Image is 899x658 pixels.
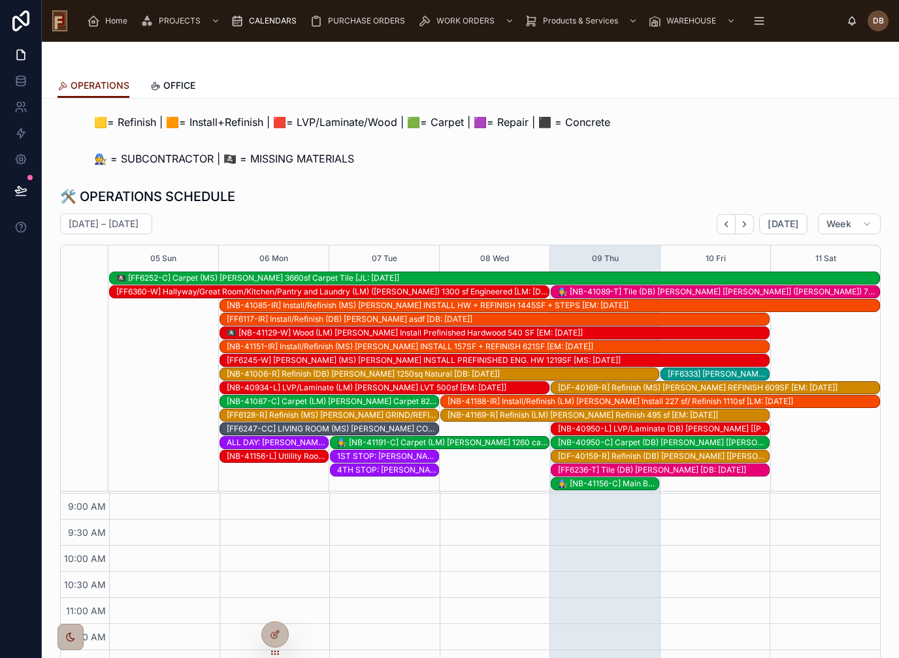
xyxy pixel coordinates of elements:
div: [NB-40950-C] Carpet (DB) Sid Grinker [Kenny] (Aspenwood) 2 bedrooms [DB: 10-07-25] [558,437,770,448]
div: 1ST STOP: Marianne Burish | 09/18/25 | Callback [: 10-08-25] [337,450,438,462]
div: 🧑‍🔧 [NB-41156-C] Main Basement Area (LM) [PERSON_NAME] 816 sf carpet [LM: [DATE]] [558,478,659,489]
a: CALENDARS [227,9,306,33]
h1: 🛠️ OPERATIONS SCHEDULE [60,187,235,206]
div: [FF6247-CC] LIVING ROOM (MS) Greg Corcoran CONCRETE COATING 298SF (INDOORS) [MS: 09-17-25] [227,423,438,435]
div: [NB-41085-IR] Install/Refinish (MS) Margret Steinhafel INSTALL HW + REFINISH 1445SF + STEPS [EM: ... [227,300,879,311]
span: OFFICE [163,79,195,92]
span: CALENDARS [249,16,297,26]
div: 🏴‍☠️ [FF6252-C] Carpet (MS) Joy Gallmon 3660sf Carpet Tile [JL: 09-18-25] [116,272,879,284]
a: WAREHOUSE [644,9,742,33]
a: OPERATIONS [57,74,129,99]
button: Next [736,214,754,234]
div: 🏴‍☠️ [NB-41129-W] Wood (LM) Eyad Bittar Install Prefinished Hardwood 540 SF [EM: 09-20-25] [227,327,769,339]
button: 10 Fri [706,245,726,272]
div: [FF6247-CC] LIVING ROOM (MS) [PERSON_NAME] CONCRETE COATING 298SF (INDOORS) [MS: [DATE]] [227,424,438,434]
button: 11 Sat [815,245,836,272]
span: 10:30 AM [61,579,109,590]
div: [FF6117-IR] Install/Refinish (DB) [PERSON_NAME] asdf [DB: [DATE]] [227,314,769,324]
div: [NB-41087-C] Carpet (LM) Sandy Goethel Carpet 828sf [EM: 09-19-25] [227,396,438,407]
a: WORK ORDERS [414,9,521,33]
div: 4TH STOP: Darth Vader | 10/05/25 | Callback [: 10-06-25] [337,464,438,476]
span: PURCHASE ORDERS [328,16,405,26]
div: [NB-41156-L] Utlility Room. Out line the Furnace and other equipmemt. (LM) [PERSON_NAME] 204 sf L... [227,451,328,462]
div: 🏴‍☠️ [NB-41129-W] Wood (LM) [PERSON_NAME] Install Prefinished Hardwood 540 SF [EM: [DATE]] [227,328,769,338]
div: [NB-41188-IR] Install/Refinish (LM) [PERSON_NAME] Install 227 sf/ Refinish 1110sf [LM: [DATE]] [448,396,879,407]
div: [NB-40950-L] LVP/Laminate (DB) [PERSON_NAME] [[PERSON_NAME]] (Aspenwood) 500sq [DB: [DATE]] [558,424,770,434]
span: 🟨= Refinish | 🟧= Install+Refinish | 🟥= LVP/Laminate/Wood | 🟩= Carpet | 🟪= Repair | ⬛ = Concrete [94,114,610,130]
span: 11:30 AM [63,631,109,642]
h2: [DATE] – [DATE] [69,217,139,230]
span: Products & Services [543,16,618,26]
div: [FF6333] Stephanie Dietsche (DB) Tearout only [DB: 10-02-25] [668,368,769,380]
div: 1ST STOP: [PERSON_NAME] | [DATE] | Callback [: [DATE]] [337,451,438,462]
span: 10:00 AM [61,553,109,564]
span: PROJECTS [159,16,201,26]
button: 05 Sun [150,245,176,272]
a: PURCHASE ORDERS [306,9,414,33]
span: DB [873,16,884,26]
div: [DF-40159-R] Refinish (DB) [PERSON_NAME] [[PERSON_NAME]] ([PERSON_NAME]) Blend 6X3 Area [DB: [DATE]] [558,451,770,462]
div: [NB-41169-R] Refinish (LM) Nancy Davis Refinish 495 sf [EM: 09-24-25] [448,409,769,421]
div: [NB-41188-IR] Install/Refinish (LM) Jeff Fuller Install 227 sf/ Refinish 1110sf [LM: 09-08-25] [448,396,879,407]
div: [NB-40934-L] LVP/Laminate (LM) Kim Praefke LVT 500sf [EM: 09-03-25] [227,382,548,394]
span: WAREHOUSE [666,16,716,26]
button: [DATE] [759,213,807,234]
div: [NB-41169-R] Refinish (LM) [PERSON_NAME] Refinish 495 sf [EM: [DATE]] [448,410,769,420]
a: Products & Services [521,9,644,33]
div: [NB-41156-L] Utlility Room. Out line the Furnace and other equipmemt. (LM) Brittany Hudson 204 sf... [227,450,328,462]
div: 4TH STOP: [PERSON_NAME] | [DATE] | Callback [: [DATE]] [337,465,438,475]
button: 06 Mon [259,245,288,272]
span: 9:00 AM [65,501,109,512]
div: [NB-41006-R] Refinish (DB) [PERSON_NAME] 1250sq Natural [DB: [DATE]] [227,369,659,379]
div: [NB-41151-IR] Install/Refinish (MS) Meridith Wagner INSTALL 157SF + REFINISH 621SF [EM: 09-19-25] [227,341,769,352]
a: OFFICE [150,74,195,100]
div: [NB-41085-IR] Install/Refinish (MS) [PERSON_NAME] INSTALL HW + REFINISH 1445SF + STEPS [EM: [DATE]] [227,300,879,311]
div: [FF6333] [PERSON_NAME] (DB) Tearout only [DB: [DATE]] [668,369,769,379]
button: Back [717,214,736,234]
span: Home [105,16,127,26]
span: [DATE] [768,218,798,230]
div: scrollable content [78,7,847,35]
div: 🧑‍🔧 [NB-41089-T] Tile (DB) [PERSON_NAME] [[PERSON_NAME]] ([PERSON_NAME]) 70 Sf [EM: [DATE]] [558,287,879,297]
div: [FF6117-IR] Install/Refinish (DB) Lauren McMillen asdf [DB: 09-23-25] [227,313,769,325]
a: PROJECTS [137,9,227,33]
div: 🧑‍🔧 [NB-41089-T] Tile (DB) Callen [Jennifer] (Wylie) 70 Sf [EM: 09-24-25] [558,286,879,298]
div: [NB-41087-C] Carpet (LM) [PERSON_NAME] Carpet 828sf [EM: [DATE]] [227,396,438,407]
div: 🧑‍🔧 [NB-41191-C] Carpet (LM) Swetha Ramakrishnan 1260 carpet install with basement stairs [LM: 09... [337,437,549,448]
div: [DF-40169-R] Refinish (MS) Elaine Kopanon REFINISH 609SF [EM: 09-24-25] [558,382,879,394]
div: [DF-40159-R] Refinish (DB) Callen [Marie] (Stretz) Blend 6X3 Area [DB: 09-25-25] [558,450,770,462]
div: [NB-40950-C] Carpet (DB) [PERSON_NAME] [[PERSON_NAME]] (Aspenwood) 2 bedrooms [DB: [DATE]] [558,437,770,448]
div: 🧑‍🔧 [NB-41191-C] Carpet (LM) [PERSON_NAME] 1260 carpet install with basement stairs [LM: [DATE]] [337,437,549,448]
div: ALL DAY: Sid Grinker [Kenny] | 08/29/25 | Callback [: 10-06-25] [227,437,328,448]
button: 07 Tue [372,245,397,272]
span: 9:30 AM [65,527,109,538]
div: 🏴‍☠️ [FF6252-C] Carpet (MS) [PERSON_NAME] 3660sf Carpet Tile [JL: [DATE]] [116,273,879,283]
span: Week [826,218,851,230]
div: [DF-40169-R] Refinish (MS) [PERSON_NAME] REFINISH 609SF [EM: [DATE]] [558,383,879,393]
div: [FF6245-W] [PERSON_NAME] (MS) [PERSON_NAME] INSTALL PREFINISHED ENG. HW 1219SF [MS: [DATE]] [227,355,769,366]
div: [FF6128-R] Refinish (MS) [PERSON_NAME] GRIND/REFINISH 157SF [MS: [DATE]] [227,410,438,420]
span: OPERATIONS [71,79,129,92]
button: 09 Thu [592,245,619,272]
div: 🧑‍🔧 [NB-41156-C] Main Basement Area (LM) Brittany Hudson 816 sf carpet [LM: 09-16-25] [558,478,659,490]
div: [FF6360-W] Hallyway/Great Room/Kitchen/Pantry and Laundry (LM) (Riehle) 1300 sf Engineered [LM: 0... [116,286,548,298]
div: [FF6236-T] Tile (DB) [PERSON_NAME] [DB: [DATE]] [558,465,770,475]
div: [FF6360-W] Hallyway/Great Room/Kitchen/Pantry and Laundry (LM) ([PERSON_NAME]) 1300 sf Engineered... [116,287,548,297]
div: [FF6245-W] Wood (MS) Rachel Moore INSTALL PREFINISHED ENG. HW 1219SF [MS: 09-17-25] [227,354,769,366]
div: [NB-40934-L] LVP/Laminate (LM) [PERSON_NAME] LVT 500sf [EM: [DATE]] [227,383,548,393]
img: App logo [52,10,67,31]
span: 11:00 AM [63,605,109,616]
div: [FF6236-T] Tile (DB) Karen Gottschalk Tile Steps [DB: 09-18-25] [558,464,770,476]
a: Home [83,9,137,33]
button: 08 Wed [480,245,509,272]
div: [NB-41151-IR] Install/Refinish (MS) [PERSON_NAME] INSTALL 157SF + REFINISH 621SF [EM: [DATE]] [227,341,769,352]
button: Week [818,213,881,234]
div: [NB-40950-L] LVP/Laminate (DB) Sid Grinker [Kenny] (Aspenwood) 500sq [DB: 10-07-25] [558,423,770,435]
div: ALL DAY: [PERSON_NAME] [[PERSON_NAME]] | [DATE] | Callback [: [DATE]] [227,437,328,448]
